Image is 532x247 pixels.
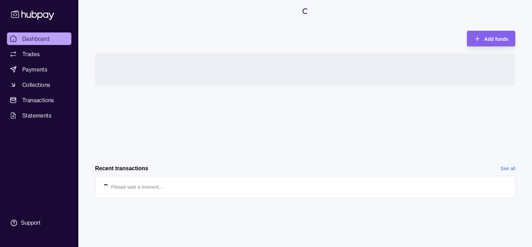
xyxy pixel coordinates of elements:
[95,165,148,172] h2: Recent transactions
[7,63,71,76] a: Payments
[21,219,40,227] div: Support
[7,32,71,45] a: Dashboard
[7,78,71,91] a: Collections
[484,36,508,42] span: Add funds
[7,109,71,122] a: Statements
[22,96,54,104] span: Transactions
[7,94,71,106] a: Transactions
[111,183,164,191] p: Please wait a moment…
[7,216,71,230] a: Support
[22,111,52,120] span: Statements
[500,165,515,172] a: See all
[22,65,47,74] span: Payments
[22,81,50,89] span: Collections
[22,50,40,58] span: Trades
[22,35,50,43] span: Dashboard
[7,48,71,60] a: Trades
[467,31,515,46] button: Add funds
